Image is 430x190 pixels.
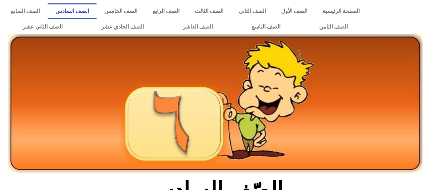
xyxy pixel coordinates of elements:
[315,3,367,19] a: الصفحة الرئيسية
[164,19,232,35] a: الصف العاشر
[187,3,231,19] a: الصف الثالث
[97,3,145,19] a: الصف الخامس
[145,3,187,19] a: الصف الرابع
[3,19,82,35] a: الصف الثاني عشر
[300,19,367,35] a: الصف الثامن
[48,3,97,19] a: الصف السادس
[231,3,273,19] a: الصف الثاني
[273,3,315,19] a: الصف الأول
[82,19,163,35] a: الصف الحادي عشر
[232,19,300,35] a: الصف التاسع
[3,3,48,19] a: الصف السابع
